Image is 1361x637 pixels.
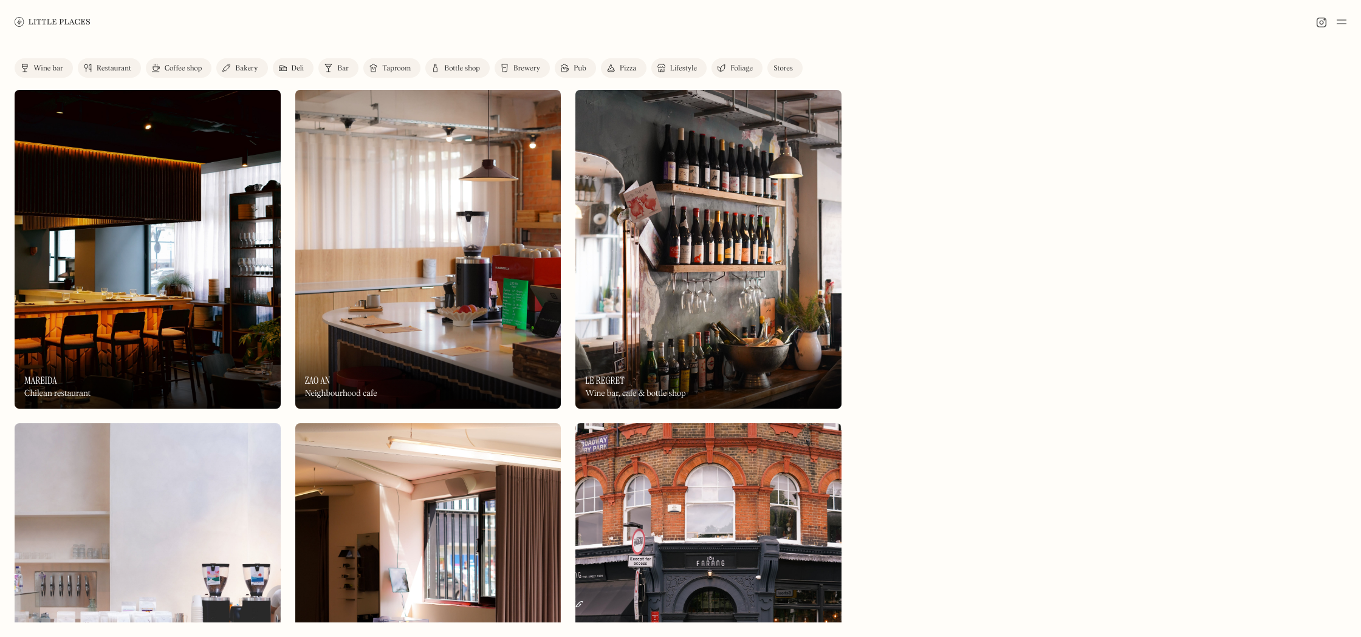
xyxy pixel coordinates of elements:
a: Wine bar [15,58,73,78]
h3: Le Regret [585,375,624,386]
div: Restaurant [97,65,131,72]
a: Bakery [216,58,267,78]
div: Taproom [382,65,411,72]
h3: Zao An [305,375,331,386]
a: Deli [273,58,314,78]
a: Zao AnZao AnZao AnNeighbourhood cafe [295,90,561,409]
a: Bottle shop [425,58,490,78]
img: Zao An [295,90,561,409]
div: Chilean restaurant [24,389,91,399]
a: Pizza [601,58,646,78]
div: Foliage [730,65,753,72]
a: Coffee shop [146,58,211,78]
div: Bakery [235,65,258,72]
a: Pub [555,58,596,78]
a: Brewery [495,58,550,78]
a: Lifestyle [651,58,707,78]
div: Bottle shop [444,65,480,72]
a: Stores [767,58,803,78]
div: Wine bar, cafe & bottle shop [585,389,685,399]
a: Le RegretLe RegretLe RegretWine bar, cafe & bottle shop [575,90,842,409]
a: Foliage [711,58,763,78]
h3: Mareida [24,375,57,386]
img: Le Regret [575,90,842,409]
div: Pub [574,65,586,72]
div: Deli [292,65,304,72]
div: Pizza [620,65,637,72]
a: MareidaMareidaMareidaChilean restaurant [15,90,281,409]
a: Taproom [363,58,420,78]
a: Restaurant [78,58,141,78]
div: Bar [337,65,349,72]
div: Brewery [513,65,540,72]
div: Stores [773,65,793,72]
a: Bar [318,58,358,78]
div: Wine bar [33,65,63,72]
img: Mareida [15,90,281,409]
div: Neighbourhood cafe [305,389,377,399]
div: Lifestyle [670,65,697,72]
div: Coffee shop [165,65,202,72]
